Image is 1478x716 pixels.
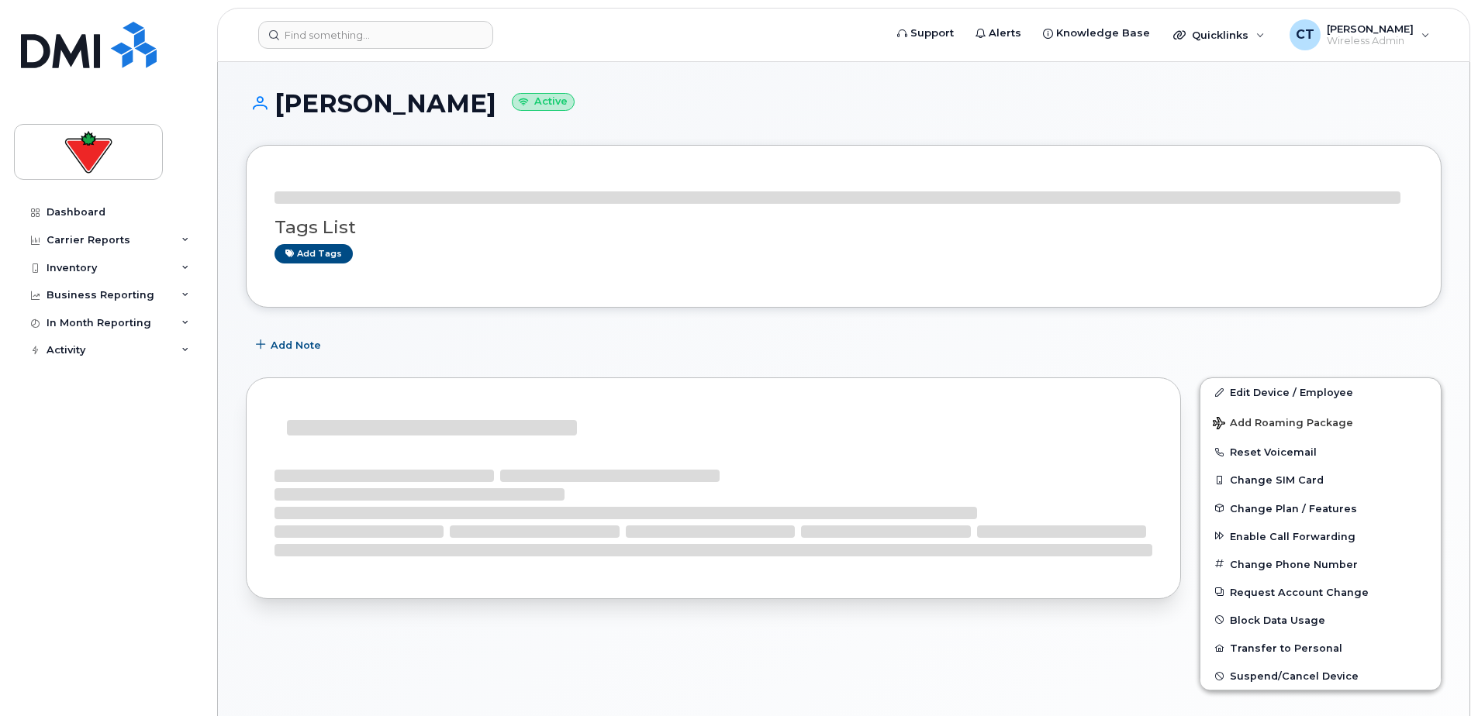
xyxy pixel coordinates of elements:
[275,218,1413,237] h3: Tags List
[1230,502,1357,514] span: Change Plan / Features
[271,338,321,353] span: Add Note
[1200,522,1441,550] button: Enable Call Forwarding
[1200,466,1441,494] button: Change SIM Card
[1200,494,1441,522] button: Change Plan / Features
[1200,406,1441,438] button: Add Roaming Package
[1230,530,1355,542] span: Enable Call Forwarding
[1213,417,1353,432] span: Add Roaming Package
[1200,438,1441,466] button: Reset Voicemail
[1200,578,1441,606] button: Request Account Change
[1200,606,1441,634] button: Block Data Usage
[1200,378,1441,406] a: Edit Device / Employee
[275,244,353,263] a: Add tags
[246,331,334,359] button: Add Note
[512,93,575,111] small: Active
[1200,550,1441,578] button: Change Phone Number
[246,90,1442,117] h1: [PERSON_NAME]
[1230,670,1359,682] span: Suspend/Cancel Device
[1200,634,1441,662] button: Transfer to Personal
[1200,662,1441,690] button: Suspend/Cancel Device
